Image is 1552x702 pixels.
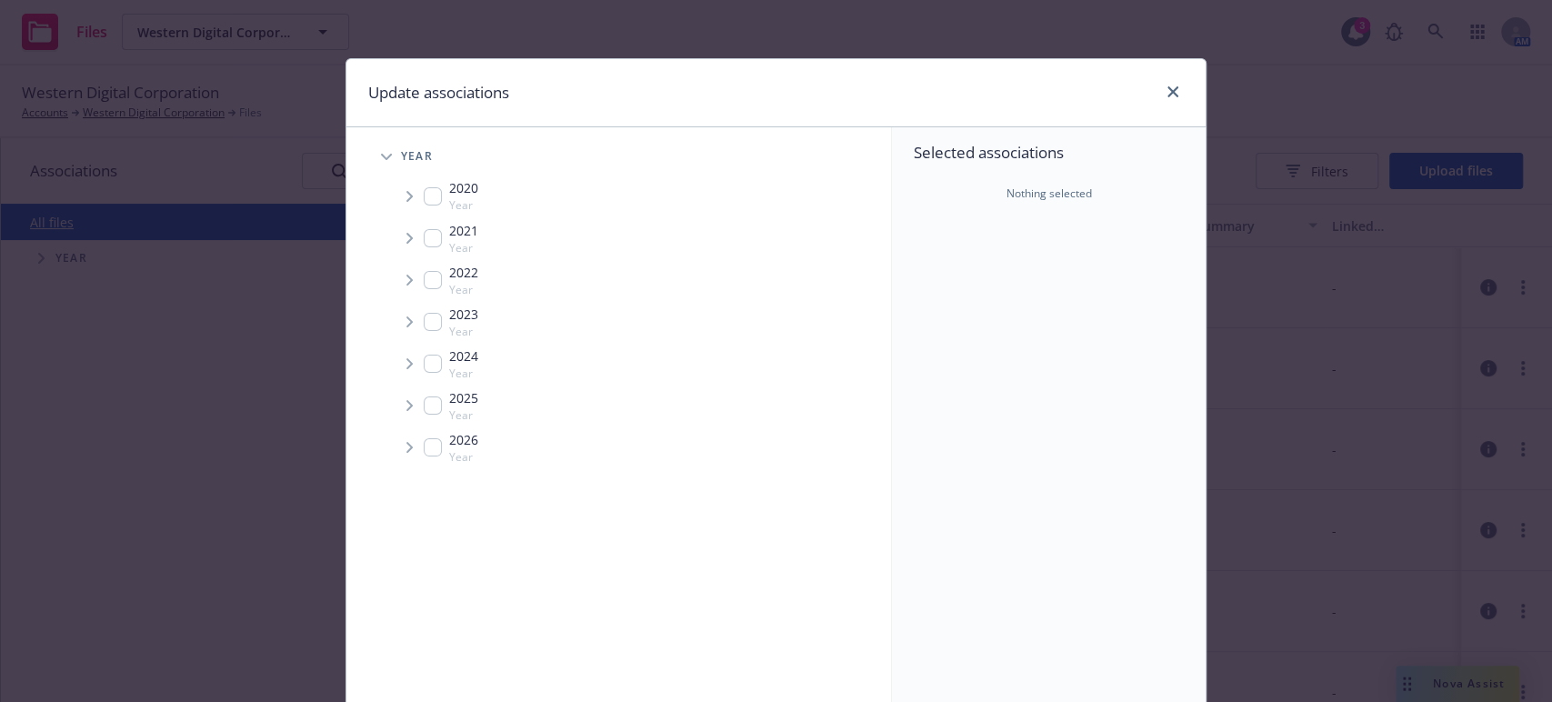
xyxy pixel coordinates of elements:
span: Year [401,151,433,162]
span: Year [449,197,478,213]
span: 2021 [449,221,478,240]
span: Year [449,324,478,339]
span: Year [449,240,478,256]
span: Year [449,282,478,297]
span: 2022 [449,263,478,282]
span: 2026 [449,430,478,449]
span: Year [449,449,478,465]
span: Year [449,366,478,381]
span: Nothing selected [1006,186,1092,202]
div: Tree Example [346,138,891,468]
span: 2020 [449,178,478,197]
a: close [1162,81,1184,103]
h1: Update associations [368,81,509,105]
span: Selected associations [914,142,1184,164]
span: 2024 [449,346,478,366]
span: Year [449,407,478,423]
span: 2025 [449,388,478,407]
span: 2023 [449,305,478,324]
